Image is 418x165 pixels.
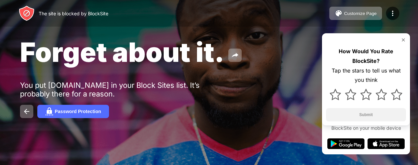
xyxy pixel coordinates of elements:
span: Forget about it. [20,36,224,68]
img: star.svg [330,89,341,100]
button: Submit [326,108,406,121]
img: star.svg [391,89,402,100]
button: Password Protection [37,105,109,118]
div: Tap the stars to tell us what you think [326,66,406,85]
img: star.svg [360,89,372,100]
img: star.svg [345,89,356,100]
img: header-logo.svg [19,5,35,21]
img: rate-us-close.svg [401,37,406,43]
div: Password Protection [55,109,101,114]
div: The site is blocked by BlockSite [39,11,108,16]
img: share.svg [231,51,239,59]
img: password.svg [45,107,53,115]
div: How Would You Rate BlockSite? [326,47,406,66]
img: back.svg [23,107,31,115]
div: You put [DOMAIN_NAME] in your Block Sites list. It’s probably there for a reason. [20,81,226,98]
div: Customize Page [344,11,377,16]
button: Customize Page [329,7,382,20]
img: pallet.svg [335,9,343,17]
img: star.svg [376,89,387,100]
img: menu-icon.svg [389,9,397,17]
